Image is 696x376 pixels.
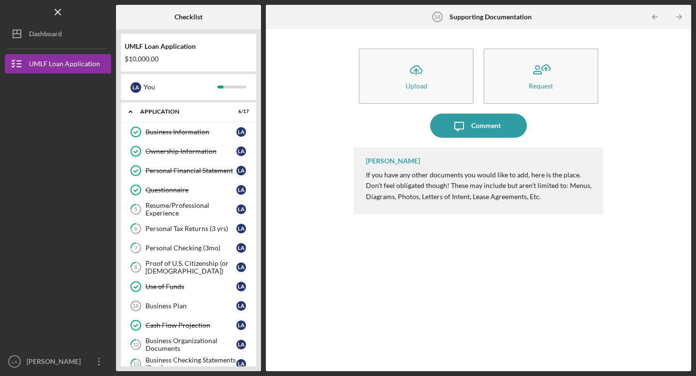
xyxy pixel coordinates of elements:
div: Business Checking Statements (3mo) [145,356,236,372]
div: L A [236,185,246,195]
tspan: 8 [134,264,137,271]
tspan: 10 [132,303,138,309]
div: L A [236,359,246,369]
a: 8Proof of U.S. Citizenship (or [DEMOGRAPHIC_DATA])LA [126,258,251,277]
b: Supporting Documentation [449,13,532,21]
div: L A [236,262,246,272]
button: Request [483,48,598,104]
a: 6Personal Tax Returns (3 yrs)LA [126,219,251,238]
div: L A [236,243,246,253]
a: Ownership InformationLA [126,142,251,161]
div: L A [236,166,246,175]
div: UMLF Loan Application [29,54,100,76]
div: You [144,79,217,95]
div: L A [236,146,246,156]
div: [PERSON_NAME] [24,352,87,374]
div: L A [236,301,246,311]
div: Personal Financial Statement [145,167,236,174]
div: Business Information [145,128,236,136]
tspan: 6 [134,226,138,232]
div: $10,000.00 [125,55,252,63]
div: Proof of U.S. Citizenship (or [DEMOGRAPHIC_DATA]) [145,260,236,275]
button: LA[PERSON_NAME] [5,352,111,371]
a: Use of FundsLA [126,277,251,296]
div: UMLF Loan Application [125,43,252,50]
div: Cash Flow Projection [145,321,236,329]
tspan: 7 [134,245,138,251]
a: 12Business Organizational DocumentsLA [126,335,251,354]
div: L A [236,282,246,291]
div: Ownership Information [145,147,236,155]
a: Business InformationLA [126,122,251,142]
a: QuestionnaireLA [126,180,251,200]
div: Application [140,109,225,115]
a: Personal Financial StatementLA [126,161,251,180]
div: L A [236,224,246,233]
a: 7Personal Checking (3mo)LA [126,238,251,258]
div: Request [529,82,553,89]
div: L A [236,320,246,330]
button: Comment [430,114,527,138]
div: Personal Tax Returns (3 yrs) [145,225,236,232]
a: Cash Flow ProjectionLA [126,316,251,335]
div: L A [236,204,246,214]
b: Checklist [174,13,203,21]
div: L A [236,127,246,137]
tspan: 13 [133,361,139,367]
div: Resume/Professional Experience [145,202,236,217]
div: Upload [406,82,427,89]
tspan: 12 [133,342,139,348]
button: UMLF Loan Application [5,54,111,73]
div: Questionnaire [145,186,236,194]
div: Use of Funds [145,283,236,290]
div: Personal Checking (3mo) [145,244,236,252]
div: Comment [471,114,501,138]
a: 5Resume/Professional ExperienceLA [126,200,251,219]
div: [PERSON_NAME] [366,157,420,165]
button: Dashboard [5,24,111,43]
div: Business Organizational Documents [145,337,236,352]
text: LA [12,359,17,364]
div: L A [130,82,141,93]
tspan: 5 [134,206,137,213]
tspan: 14 [434,14,440,20]
div: Dashboard [29,24,62,46]
a: 10Business PlanLA [126,296,251,316]
p: If you have any other documents you would like to add, here is the place. Don't feel obligated th... [366,170,594,202]
a: 13Business Checking Statements (3mo)LA [126,354,251,374]
div: 6 / 17 [232,109,249,115]
button: Upload [359,48,474,104]
div: Business Plan [145,302,236,310]
div: L A [236,340,246,349]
